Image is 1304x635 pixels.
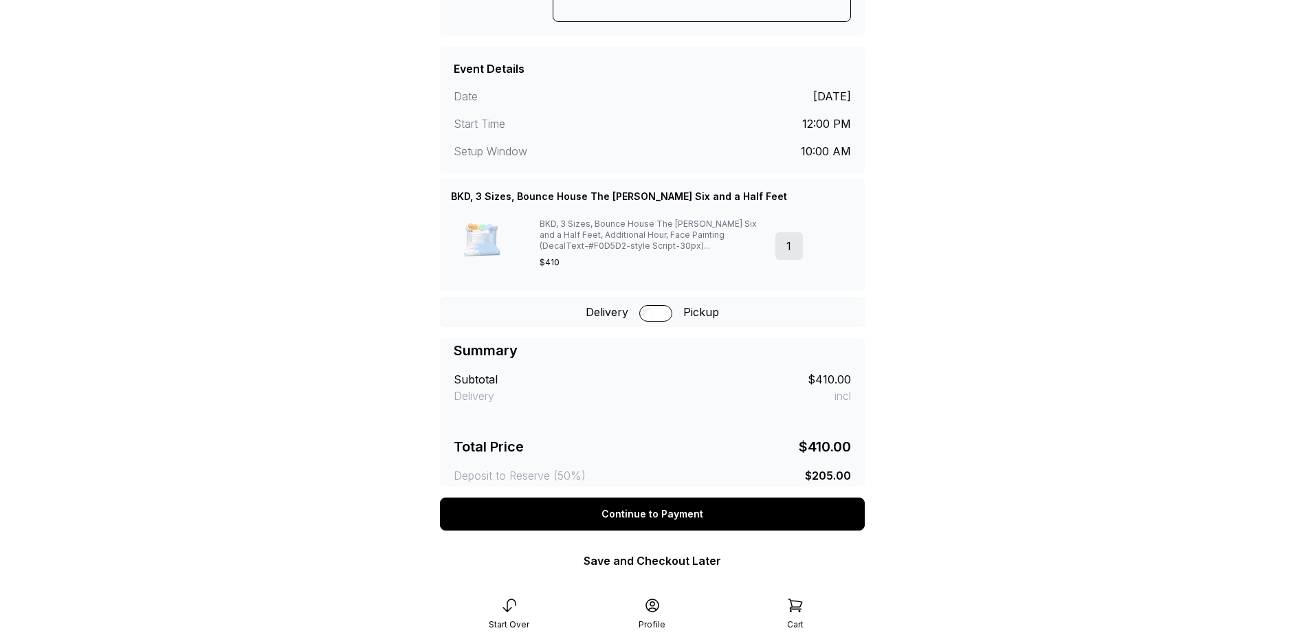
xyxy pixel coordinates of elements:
[683,304,719,320] span: Pickup
[802,115,851,132] div: 12:00 PM
[454,371,498,388] div: Subtotal
[440,498,865,531] div: Continue to Payment
[454,115,652,132] div: Start Time
[451,190,787,203] div: BKD, 3 Sizes, Bounce House The [PERSON_NAME] Six and a Half Feet
[454,437,524,456] div: Total Price
[801,143,851,159] div: 10:00 AM
[540,257,764,268] div: $410
[540,219,764,252] div: BKD, 3 Sizes, Bounce House The [PERSON_NAME] Six and a Half Feet, Additional Hour, Face Painting ...
[454,388,494,404] div: Delivery
[454,60,524,77] div: Event Details
[454,143,652,159] div: Setup Window
[454,88,652,104] div: Date
[454,467,586,484] div: Deposit to Reserve (50%)
[586,304,628,320] span: Delivery
[454,341,518,360] div: Summary
[489,619,529,630] div: Start Over
[799,437,851,456] div: $410.00
[813,88,851,104] div: [DATE]
[584,554,721,568] a: Save and Checkout Later
[805,467,851,484] div: $205.00
[787,619,804,630] div: Cart
[808,371,851,388] div: $410.00
[639,619,665,630] div: Profile
[835,388,851,404] div: incl
[775,232,803,260] div: 1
